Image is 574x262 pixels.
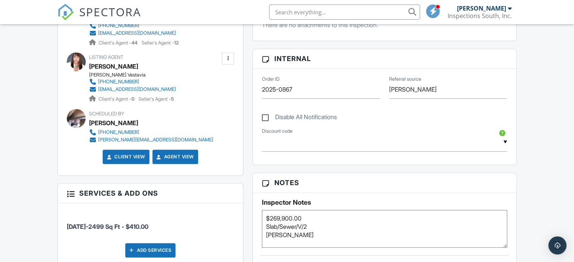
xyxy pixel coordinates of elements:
span: Client's Agent - [98,40,138,46]
span: Scheduled By [89,111,124,116]
a: [PERSON_NAME] [89,61,138,72]
div: [EMAIL_ADDRESS][DOMAIN_NAME] [98,86,176,92]
li: Service: 1300-2499 Sq Ft [67,209,234,237]
div: [EMAIL_ADDRESS][DOMAIN_NAME] [98,30,176,36]
h3: Notes [253,173,516,193]
a: Agent View [155,153,194,161]
strong: 44 [131,40,137,46]
p: There are no attachments to this inspection. [262,21,507,29]
img: The Best Home Inspection Software - Spectora [57,4,74,20]
label: Disable All Notifications [262,113,337,123]
label: Referral source [389,76,421,83]
a: Client View [105,153,145,161]
a: [PHONE_NUMBER] [89,78,176,86]
div: [PHONE_NUMBER] [98,79,139,85]
label: Discount code [262,128,292,135]
label: Order ID [262,76,280,83]
div: [PERSON_NAME] [89,117,138,129]
a: [EMAIL_ADDRESS][DOMAIN_NAME] [89,29,176,37]
strong: 12 [174,40,179,46]
a: [EMAIL_ADDRESS][DOMAIN_NAME] [89,86,176,93]
textarea: $269,900.00 Slab/Sewer/V/2 [PERSON_NAME] [262,210,507,248]
div: [PERSON_NAME] [457,5,506,12]
div: [PERSON_NAME] Vestavia [89,72,182,78]
span: SPECTORA [79,4,141,20]
h3: Internal [253,49,516,69]
h5: Inspector Notes [262,199,507,206]
span: Seller's Agent - [142,40,179,46]
a: [PERSON_NAME][EMAIL_ADDRESS][DOMAIN_NAME] [89,136,213,144]
div: [PERSON_NAME][EMAIL_ADDRESS][DOMAIN_NAME] [98,137,213,143]
span: Client's Agent - [98,96,135,102]
a: [PHONE_NUMBER] [89,129,213,136]
strong: 0 [131,96,134,102]
span: Listing Agent [89,54,123,60]
input: Search everything... [269,5,420,20]
div: Open Intercom Messenger [548,236,566,254]
a: SPECTORA [57,10,141,26]
div: Add Services [125,243,175,257]
h3: Services & Add ons [58,184,243,203]
div: [PHONE_NUMBER] [98,129,139,135]
span: [DATE]-2499 Sq Ft - $410.00 [67,223,148,230]
strong: 5 [171,96,174,102]
span: Seller's Agent - [138,96,174,102]
div: Inspections South, Inc. [448,12,512,20]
